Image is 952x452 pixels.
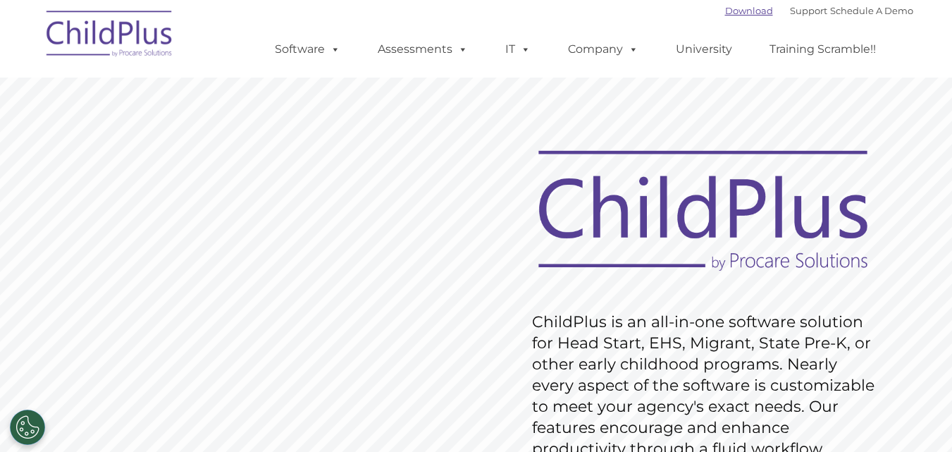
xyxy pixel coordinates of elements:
a: Download [725,5,773,16]
a: Support [790,5,827,16]
a: Company [554,35,653,63]
a: IT [491,35,545,63]
button: Cookies Settings [10,410,45,445]
font: | [725,5,913,16]
a: Training Scramble!! [755,35,890,63]
img: ChildPlus by Procare Solutions [39,1,180,71]
a: Software [261,35,354,63]
a: University [662,35,746,63]
a: Schedule A Demo [830,5,913,16]
iframe: Chat Widget [882,384,952,452]
a: Assessments [364,35,482,63]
